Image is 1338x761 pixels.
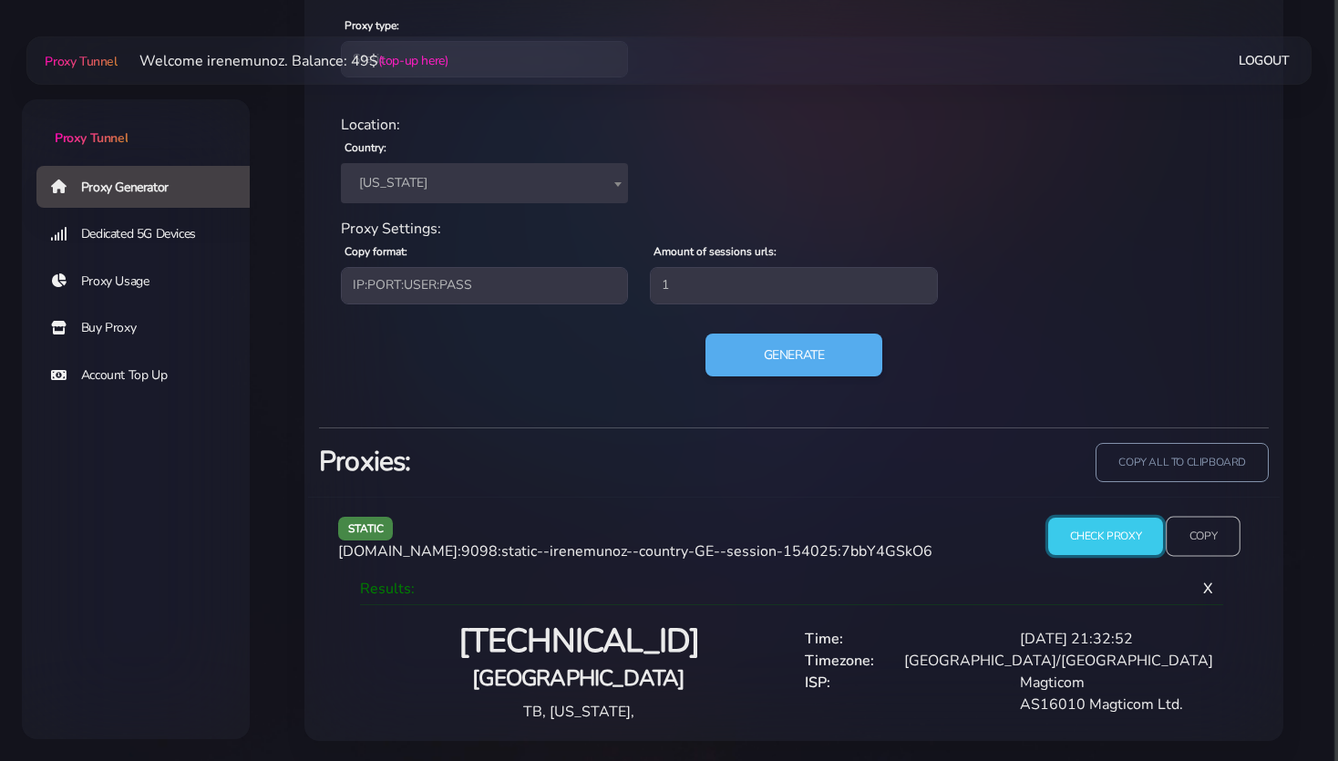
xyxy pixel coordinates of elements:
a: Buy Proxy [36,307,264,349]
h2: [TECHNICAL_ID] [375,621,783,663]
input: Check Proxy [1048,518,1164,555]
span: static [338,517,394,540]
h3: Proxies: [319,443,783,480]
a: Account Top Up [36,355,264,396]
a: Proxy Generator [36,166,264,208]
a: (top-up here) [378,51,448,70]
input: Copy [1166,517,1240,557]
label: Proxy type: [345,17,399,34]
div: [GEOGRAPHIC_DATA]/[GEOGRAPHIC_DATA] [893,650,1224,672]
div: Location: [330,114,1258,136]
iframe: Webchat Widget [1250,673,1315,738]
div: ISP: [794,672,1009,694]
div: AS16010 Magticom Ltd. [1009,694,1224,715]
span: [DOMAIN_NAME]:9098:static--irenemunoz--country-GE--session-154025:7bbY4GSkO6 [338,541,932,561]
label: Country: [345,139,386,156]
h4: [GEOGRAPHIC_DATA] [375,663,783,694]
input: copy all to clipboard [1096,443,1269,482]
span: Georgia [341,163,628,203]
span: TB, [US_STATE], [523,702,634,722]
span: Georgia [352,170,617,196]
div: [DATE] 21:32:52 [1009,628,1224,650]
a: Dedicated 5G Devices [36,213,264,255]
button: Generate [705,334,883,377]
div: Proxy Settings: [330,218,1258,240]
a: Proxy Tunnel [22,99,250,148]
span: X [1189,564,1228,613]
div: Timezone: [794,650,893,672]
li: Welcome irenemunoz. Balance: 49$ [118,50,448,72]
a: Proxy Usage [36,261,264,303]
a: Proxy Tunnel [41,46,117,76]
div: Magticom [1009,672,1224,694]
span: Proxy Tunnel [55,129,128,147]
label: Amount of sessions urls: [654,243,777,260]
div: Time: [794,628,1009,650]
span: Results: [360,579,415,599]
span: Proxy Tunnel [45,53,117,70]
a: Logout [1239,44,1290,77]
label: Copy format: [345,243,407,260]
